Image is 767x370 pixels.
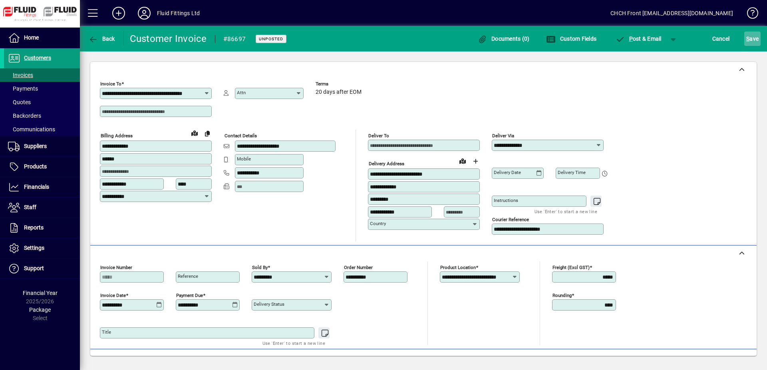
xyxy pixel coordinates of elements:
span: Payments [8,85,38,92]
a: View on map [188,127,201,139]
mat-label: Freight (excl GST) [552,265,590,270]
button: Add [106,6,131,20]
mat-label: Rounding [552,293,572,298]
mat-label: Delivery date [494,170,521,175]
mat-label: Deliver via [492,133,514,139]
a: Knowledge Base [741,2,757,28]
a: Reports [4,218,80,238]
mat-label: Courier Reference [492,217,529,222]
div: CHCH Front [EMAIL_ADDRESS][DOMAIN_NAME] [610,7,733,20]
span: Cancel [712,32,730,45]
mat-label: Delivery time [558,170,586,175]
a: Payments [4,82,80,95]
a: Quotes [4,95,80,109]
a: Settings [4,238,80,258]
mat-label: Payment due [176,293,203,298]
mat-label: Invoice number [100,265,132,270]
span: Terms [316,81,364,87]
span: Back [88,36,115,42]
div: Customer Invoice [130,32,207,45]
span: Reports [24,224,44,231]
span: Backorders [8,113,41,119]
mat-label: Invoice To [100,81,121,87]
mat-label: Title [102,329,111,335]
button: Custom Fields [544,32,598,46]
span: Package [29,307,51,313]
a: Financials [4,177,80,197]
span: Settings [24,245,44,251]
span: Financials [24,184,49,190]
span: Staff [24,204,36,210]
span: S [746,36,749,42]
mat-label: Product location [440,265,476,270]
button: Copy to Delivery address [201,127,214,140]
mat-label: Order number [344,265,373,270]
mat-label: Reference [178,273,198,279]
button: Choose address [469,155,482,168]
mat-label: Deliver To [368,133,389,139]
button: Post & Email [611,32,666,46]
button: Profile [131,6,157,20]
span: Communications [8,126,55,133]
a: Invoices [4,68,80,82]
button: Cancel [710,32,732,46]
mat-hint: Use 'Enter' to start a new line [262,338,325,348]
button: Back [86,32,117,46]
span: Product History [482,354,523,367]
span: ave [746,32,759,45]
span: Financial Year [23,290,58,296]
span: Documents (0) [478,36,530,42]
button: Documents (0) [476,32,532,46]
a: View on map [456,154,469,167]
mat-label: Attn [237,90,246,95]
button: Save [744,32,761,46]
button: Product [698,353,739,368]
a: Backorders [4,109,80,123]
mat-hint: Use 'Enter' to start a new line [535,207,597,216]
mat-label: Instructions [494,198,518,203]
mat-label: Sold by [252,265,268,270]
a: Staff [4,198,80,218]
app-page-header-button: Back [80,32,124,46]
span: P [629,36,633,42]
span: Product [702,354,735,367]
span: Quotes [8,99,31,105]
span: ost & Email [615,36,662,42]
mat-label: Mobile [237,156,251,162]
button: Product History [479,353,526,368]
a: Support [4,259,80,279]
span: Invoices [8,72,33,78]
a: Products [4,157,80,177]
a: Home [4,28,80,48]
mat-label: Invoice date [100,293,126,298]
span: Customers [24,55,51,61]
span: Products [24,163,47,170]
span: Custom Fields [546,36,596,42]
span: 20 days after EOM [316,89,362,95]
a: Communications [4,123,80,136]
div: #86697 [223,33,246,46]
mat-label: Delivery status [254,301,284,307]
span: Suppliers [24,143,47,149]
div: Fluid Fittings Ltd [157,7,200,20]
mat-label: Country [370,221,386,226]
span: Support [24,265,44,271]
span: Unposted [259,36,283,42]
a: Suppliers [4,137,80,156]
span: Home [24,34,39,41]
